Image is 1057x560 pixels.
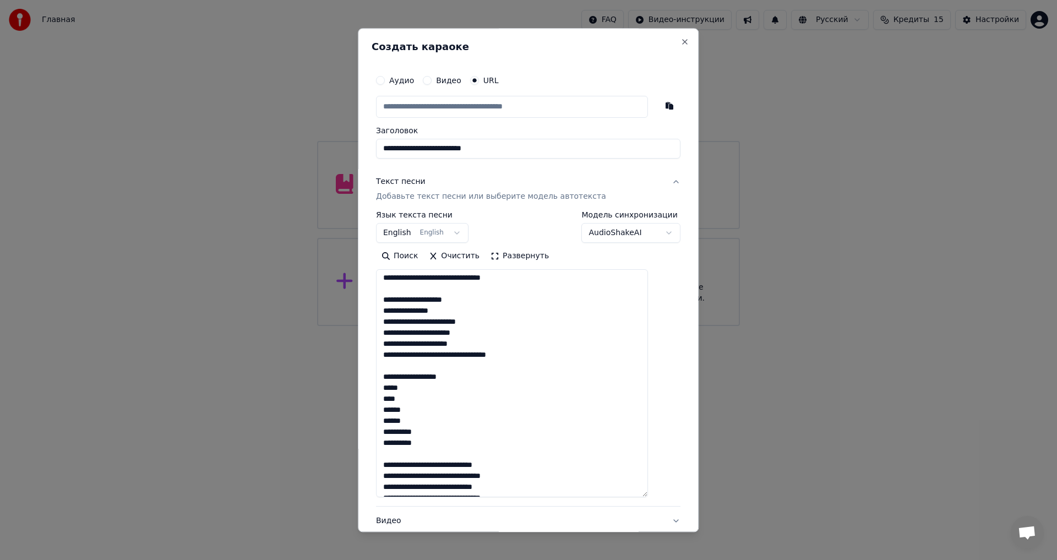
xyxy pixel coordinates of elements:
button: Поиск [376,248,423,265]
button: Развернуть [485,248,554,265]
button: Текст песниДобавьте текст песни или выберите модель автотекста [376,167,680,211]
p: Настройте видео караоке: используйте изображение, видео или цвет [376,531,663,542]
h2: Создать караоке [372,42,685,52]
button: ВидеоНастройте видео караоке: используйте изображение, видео или цвет [376,507,680,551]
label: Видео [436,77,461,84]
label: URL [483,77,499,84]
label: Заголовок [376,127,680,134]
div: Текст песниДобавьте текст песни или выберите модель автотекста [376,211,680,507]
label: Аудио [389,77,414,84]
label: Язык текста песни [376,211,468,219]
p: Добавьте текст песни или выберите модель автотекста [376,192,606,203]
label: Модель синхронизации [582,211,681,219]
div: Видео [376,516,663,542]
div: Текст песни [376,176,426,187]
button: Очистить [424,248,486,265]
